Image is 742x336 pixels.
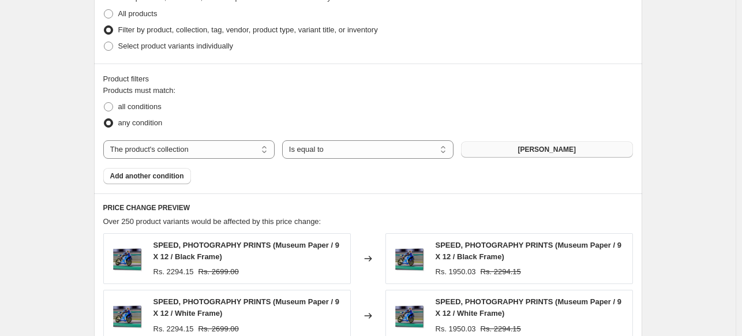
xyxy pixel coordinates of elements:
img: speed-bike-poster-in-Gallery-Wrap_80x.jpg [392,298,426,333]
img: speed-bike-poster-in-Gallery-Wrap_80x.jpg [392,241,426,276]
span: SPEED, PHOTOGRAPHY PRINTS (Museum Paper / 9 X 12 / Black Frame) [153,241,339,261]
span: SPEED, PHOTOGRAPHY PRINTS (Museum Paper / 9 X 12 / White Frame) [153,297,339,318]
strike: Rs. 2699.00 [198,266,239,278]
img: speed-bike-poster-in-Gallery-Wrap_80x.jpg [110,298,144,333]
strike: Rs. 2294.15 [481,323,521,335]
span: Products must match: [103,86,176,95]
span: All products [118,9,158,18]
span: SPEED, PHOTOGRAPHY PRINTS (Museum Paper / 9 X 12 / Black Frame) [436,241,621,261]
strike: Rs. 2294.15 [481,266,521,278]
h6: PRICE CHANGE PREVIEW [103,203,633,212]
img: speed-bike-poster-in-Gallery-Wrap_80x.jpg [110,241,144,276]
div: Rs. 1950.03 [436,266,476,278]
span: Over 250 product variants would be affected by this price change: [103,217,321,226]
span: Select product variants individually [118,42,233,50]
strike: Rs. 2699.00 [198,323,239,335]
div: Rs. 1950.03 [436,323,476,335]
span: Add another condition [110,171,184,181]
span: SPEED, PHOTOGRAPHY PRINTS (Museum Paper / 9 X 12 / White Frame) [436,297,621,318]
div: Product filters [103,73,633,85]
div: Rs. 2294.15 [153,266,194,278]
button: Add another condition [103,168,191,184]
span: [PERSON_NAME] [518,145,576,154]
span: any condition [118,118,163,127]
button: ABDELKADER ALLAM [461,141,632,158]
div: Rs. 2294.15 [153,323,194,335]
span: all conditions [118,102,162,111]
span: Filter by product, collection, tag, vendor, product type, variant title, or inventory [118,25,378,34]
